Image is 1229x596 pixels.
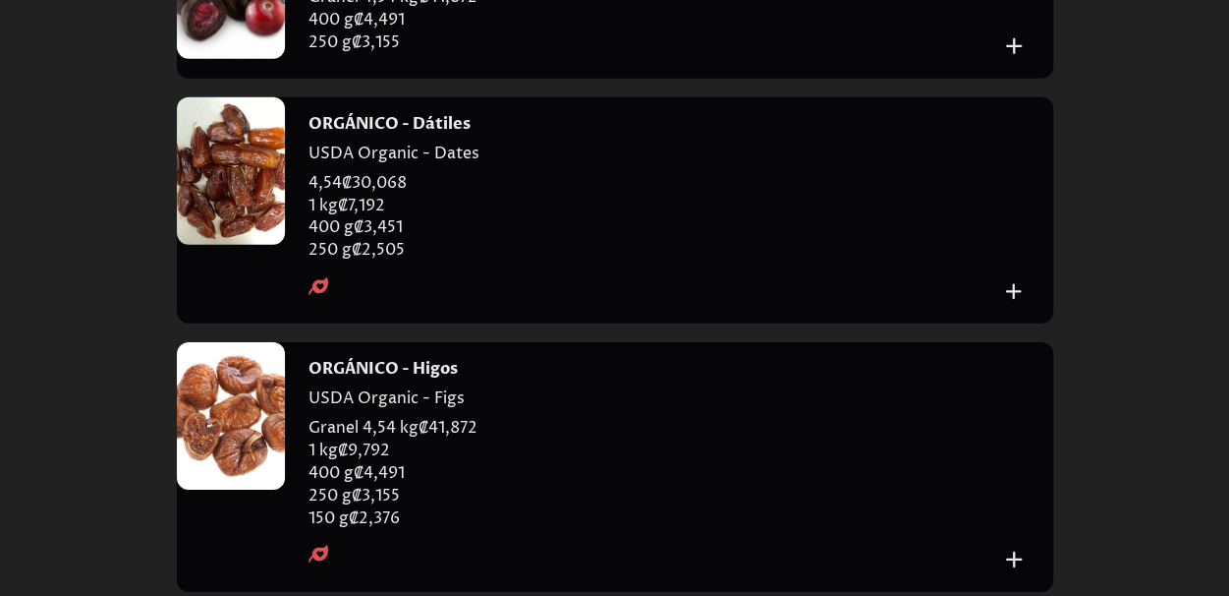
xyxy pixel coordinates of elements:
button: Add to cart [998,276,1029,307]
p: 400 g ₡ 4,491 [308,462,999,485]
p: 1 kg ₡ 9,792 [308,440,999,462]
p: 250 g ₡ 3,155 [308,31,999,54]
p: 400 g ₡ 4,491 [308,9,999,31]
h4: ORGÁNICO - Dátiles [308,113,471,135]
button: Add to cart [998,30,1029,61]
p: 400 g ₡ 3,451 [308,216,999,239]
p: 250 g ₡ 2,505 [308,239,999,262]
p: USDA Organic - Dates [308,143,999,172]
p: Granel 4,54 kg ₡ 41,872 [308,417,999,440]
p: 150 g ₡ 2,376 [308,507,999,530]
p: USDA Organic - Figs [308,387,999,417]
button: Add to cart [998,544,1029,574]
p: 1 kg ₡ 7,192 [308,195,999,217]
p: 4,54 ₡ 30,068 [308,172,999,195]
h4: ORGÁNICO - Higos [308,358,458,380]
p: 250 g ₡ 3,155 [308,485,999,507]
